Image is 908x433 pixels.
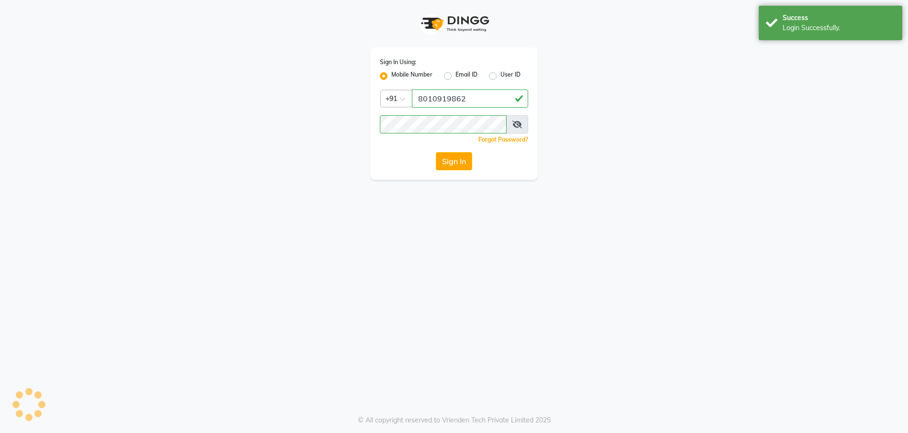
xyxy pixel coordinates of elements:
label: Email ID [455,70,477,82]
input: Username [380,115,507,133]
button: Sign In [436,152,472,170]
a: Forgot Password? [478,136,528,143]
div: Success [783,13,895,23]
div: Login Successfully. [783,23,895,33]
img: logo1.svg [416,10,492,38]
input: Username [412,89,528,108]
label: Mobile Number [391,70,432,82]
label: User ID [500,70,520,82]
label: Sign In Using: [380,58,416,67]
